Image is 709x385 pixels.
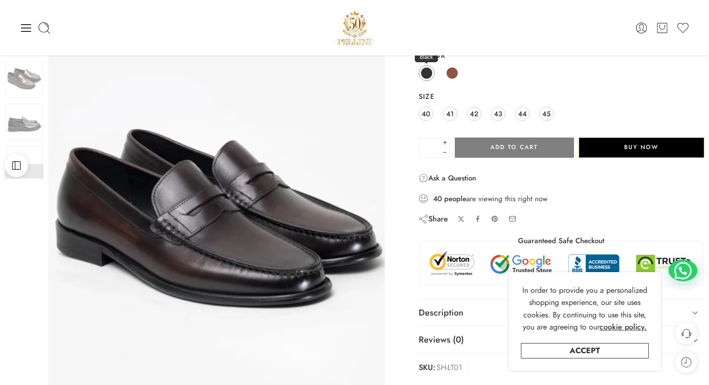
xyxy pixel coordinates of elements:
button: Add to cart [455,137,574,158]
div: are viewing this right now [419,193,704,204]
img: Trust [427,251,695,277]
a: 42 [467,107,481,121]
a: 45 [539,107,554,121]
a: Pin on Pinterest [491,215,499,223]
input: Product quantity [419,137,440,158]
strong: SKU: [419,361,436,375]
a: Black [419,65,435,81]
a: Share on X [458,216,465,223]
span: In order to provide you a personalized shopping experience, our site uses cookies. By continuing ... [522,285,647,333]
a: Accept [521,343,649,358]
a: Ask a Question [419,172,476,184]
img: j1-scaled-1.webp [6,61,42,98]
a: Login / Register [635,21,648,35]
span: Black [415,52,438,62]
label: Color [419,51,704,60]
a: Reviews (0) [419,327,704,354]
span: 43 [494,107,502,120]
strong: 40 [433,194,442,204]
strong: people [444,194,466,204]
span: 40 [422,107,430,120]
label: Size [419,92,704,101]
div: Share [419,214,448,224]
button: Buy Now [579,137,704,158]
a: Cart [655,21,669,35]
legend: Guaranteed Safe Checkout [513,236,609,246]
a: 44 [515,107,530,121]
a: Pellini - [334,7,375,48]
a: Description [419,300,704,327]
span: SH-LT01 [436,361,462,375]
a: Wishlist [676,21,690,35]
img: Pellini [334,7,375,48]
a: 41 [443,107,457,121]
span: 41 [446,107,454,120]
span: 44 [518,107,527,120]
a: Email to your friends [508,215,517,223]
a: 40 [419,107,433,121]
img: j1-scaled-1.webp [6,104,42,140]
a: cookie policy. [600,321,647,333]
a: Share on Facebook [474,215,481,222]
img: j1-scaled-1.webp [6,146,42,183]
span: 45 [542,107,551,120]
span: 42 [470,107,478,120]
a: 43 [491,107,505,121]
